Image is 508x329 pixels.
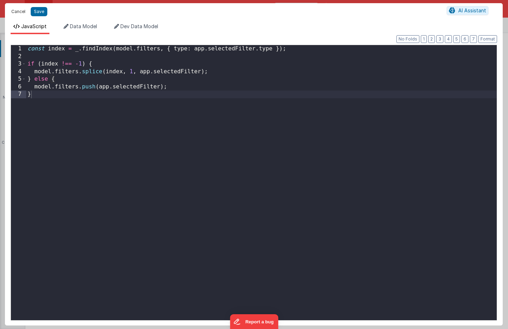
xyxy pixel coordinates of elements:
[470,35,477,43] button: 7
[453,35,460,43] button: 5
[11,91,26,98] div: 7
[396,35,419,43] button: No Folds
[445,35,452,43] button: 4
[31,7,47,16] button: Save
[458,7,486,13] span: AI Assistant
[70,23,97,29] span: Data Model
[447,6,489,15] button: AI Assistant
[11,75,26,83] div: 5
[11,53,26,61] div: 2
[11,60,26,68] div: 3
[230,314,278,329] iframe: Marker.io feedback button
[421,35,427,43] button: 1
[428,35,435,43] button: 2
[478,35,497,43] button: Format
[11,83,26,91] div: 6
[436,35,443,43] button: 3
[21,23,47,29] span: JavaScript
[8,7,29,17] button: Cancel
[11,68,26,76] div: 4
[11,45,26,53] div: 1
[461,35,468,43] button: 6
[120,23,158,29] span: Dev Data Model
